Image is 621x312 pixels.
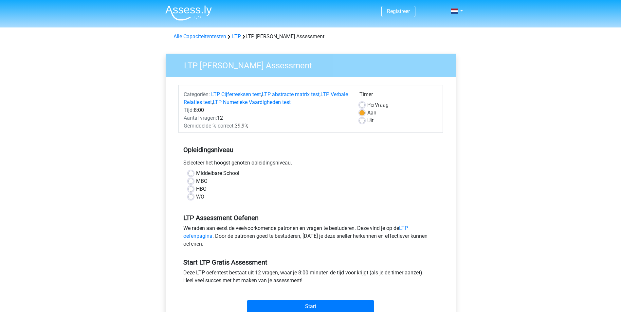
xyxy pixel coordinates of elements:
label: WO [196,193,204,201]
span: Tijd: [184,107,194,113]
a: LTP abstracte matrix test [262,91,320,97]
a: Alle Capaciteitentesten [174,33,226,40]
img: Assessly [165,5,212,21]
a: Registreer [387,8,410,14]
div: LTP [PERSON_NAME] Assessment [171,33,450,41]
label: Uit [367,117,374,125]
div: 12 [179,114,355,122]
span: Per [367,102,375,108]
span: Aantal vragen: [184,115,217,121]
div: Selecteer het hoogst genoten opleidingsniveau. [178,159,443,169]
span: Categoriën: [184,91,210,97]
label: Vraag [367,101,389,109]
div: 39,9% [179,122,355,130]
span: Gemiddelde % correct: [184,123,235,129]
h5: Start LTP Gratis Assessment [183,258,438,266]
h5: LTP Assessment Oefenen [183,214,438,222]
div: Deze LTP oefentest bestaat uit 12 vragen, waar je 8:00 minuten de tijd voor krijgt (als je de tim... [178,269,443,287]
label: HBO [196,185,207,193]
h3: LTP [PERSON_NAME] Assessment [176,58,451,71]
h5: Opleidingsniveau [183,143,438,156]
div: Timer [359,91,438,101]
div: 8:00 [179,106,355,114]
label: Middelbare School [196,169,239,177]
div: We raden aan eerst de veelvoorkomende patronen en vragen te bestuderen. Deze vind je op de . Door... [178,224,443,251]
div: , , , [179,91,355,106]
a: LTP Cijferreeksen test [211,91,261,97]
a: LTP [232,33,241,40]
label: MBO [196,177,208,185]
label: Aan [367,109,376,117]
a: LTP Numerieke Vaardigheden test [213,99,291,105]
